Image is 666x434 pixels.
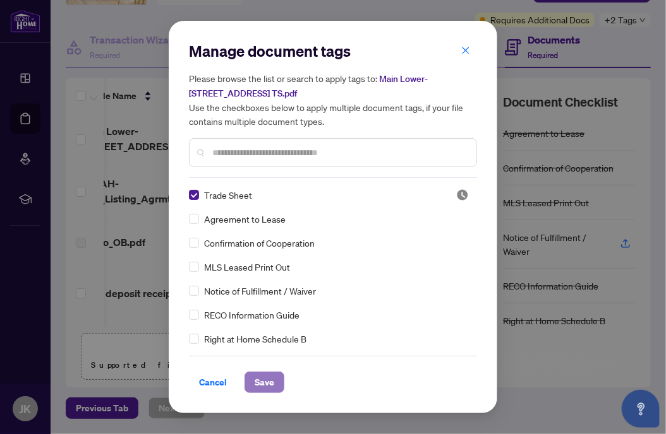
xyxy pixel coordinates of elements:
img: status [456,189,469,201]
button: Cancel [189,372,237,393]
span: Right at Home Schedule B [204,332,306,346]
span: Confirmation of Cooperation [204,236,315,250]
button: Open asap [622,390,660,428]
span: close [461,46,470,55]
span: Agreement to Lease [204,212,286,226]
span: Notice of Fulfillment / Waiver [204,284,316,298]
span: Save [255,372,274,392]
span: Pending Review [456,189,469,201]
button: Save [245,372,284,393]
span: Trade Sheet [204,188,252,202]
span: MLS Leased Print Out [204,260,290,274]
span: Cancel [199,372,227,392]
span: RECO Information Guide [204,308,300,322]
h5: Please browse the list or search to apply tags to: Use the checkboxes below to apply multiple doc... [189,71,477,128]
h2: Manage document tags [189,41,477,61]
